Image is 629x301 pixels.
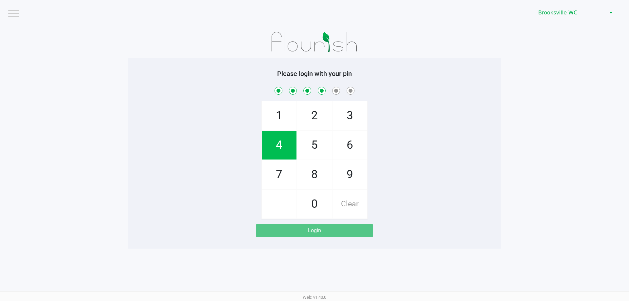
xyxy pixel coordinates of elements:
span: 9 [333,160,367,189]
button: Select [606,7,616,19]
span: 0 [297,190,332,218]
span: Web: v1.40.0 [303,295,326,300]
span: 5 [297,131,332,160]
span: 7 [262,160,296,189]
span: 3 [333,101,367,130]
span: 8 [297,160,332,189]
span: 4 [262,131,296,160]
span: 6 [333,131,367,160]
span: Clear [333,190,367,218]
span: Brooksville WC [538,9,602,17]
span: 2 [297,101,332,130]
span: 1 [262,101,296,130]
h5: Please login with your pin [133,70,496,78]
